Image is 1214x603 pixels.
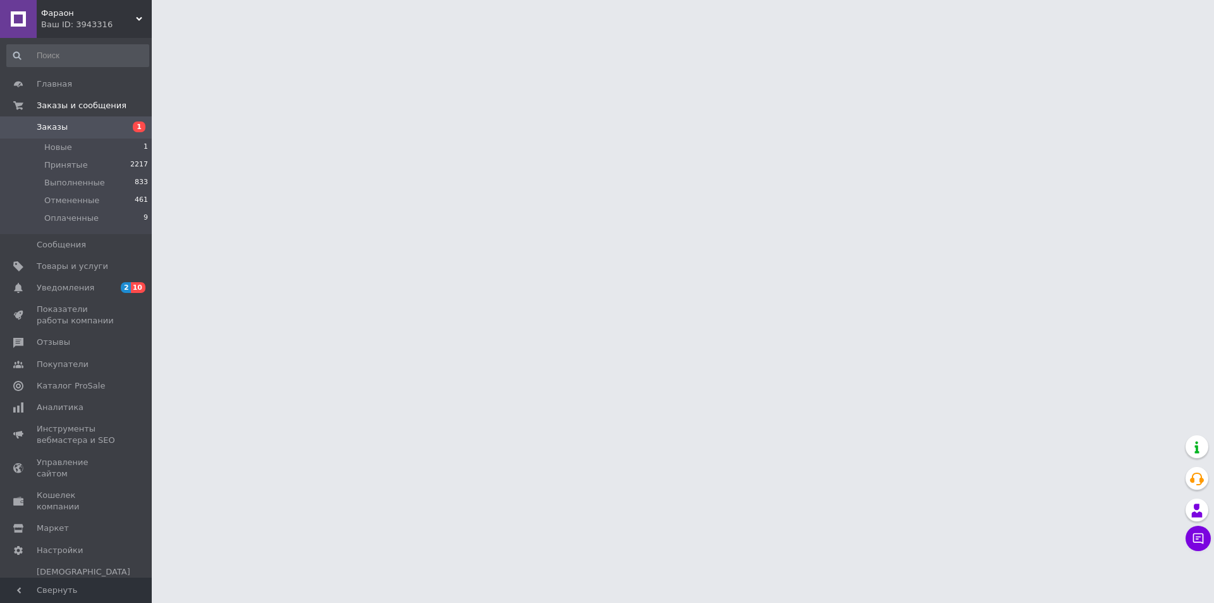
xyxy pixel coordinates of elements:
[37,402,83,413] span: Аналитика
[37,423,117,446] span: Инструменты вебмастера и SEO
[37,337,70,348] span: Отзывы
[144,142,148,153] span: 1
[133,121,145,132] span: 1
[1186,526,1211,551] button: Чат с покупателем
[130,159,148,171] span: 2217
[44,213,99,224] span: Оплаченные
[44,195,99,206] span: Отмененные
[144,213,148,224] span: 9
[37,261,108,272] span: Товары и услуги
[37,490,117,513] span: Кошелек компании
[37,523,69,534] span: Маркет
[37,282,94,294] span: Уведомления
[37,566,130,601] span: [DEMOGRAPHIC_DATA] и счета
[37,100,126,111] span: Заказы и сообщения
[135,195,148,206] span: 461
[135,177,148,189] span: 833
[37,359,89,370] span: Покупатели
[44,142,72,153] span: Новые
[44,159,88,171] span: Принятые
[44,177,105,189] span: Выполненные
[41,19,152,30] div: Ваш ID: 3943316
[37,239,86,251] span: Сообщения
[131,282,145,293] span: 10
[41,8,136,19] span: Фараон
[37,121,68,133] span: Заказы
[37,545,83,556] span: Настройки
[37,380,105,392] span: Каталог ProSale
[37,78,72,90] span: Главная
[121,282,131,293] span: 2
[6,44,149,67] input: Поиск
[37,304,117,326] span: Показатели работы компании
[37,457,117,480] span: Управление сайтом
